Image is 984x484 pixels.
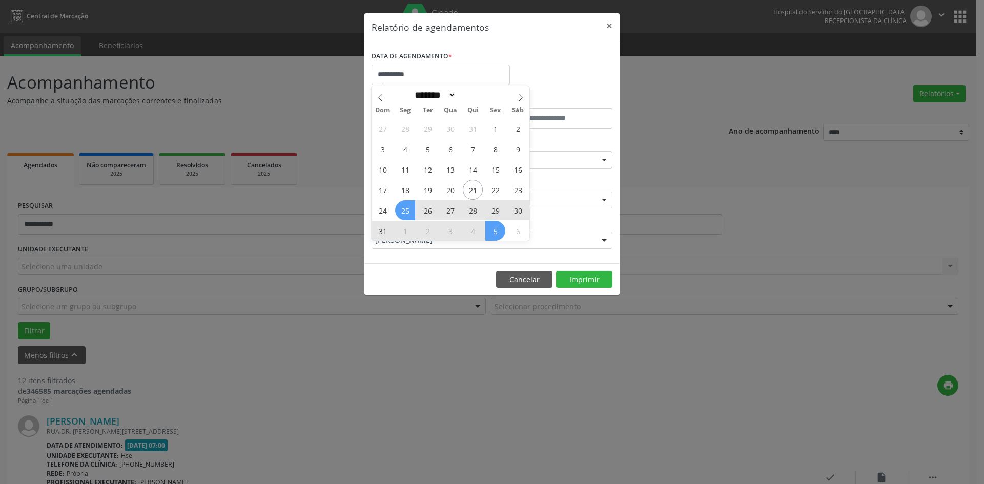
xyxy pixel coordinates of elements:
[373,139,393,159] span: Agosto 3, 2025
[373,118,393,138] span: Julho 27, 2025
[418,221,438,241] span: Setembro 2, 2025
[395,200,415,220] span: Agosto 25, 2025
[462,107,484,114] span: Qui
[440,139,460,159] span: Agosto 6, 2025
[418,159,438,179] span: Agosto 12, 2025
[395,118,415,138] span: Julho 28, 2025
[463,118,483,138] span: Julho 31, 2025
[440,221,460,241] span: Setembro 3, 2025
[485,159,505,179] span: Agosto 15, 2025
[485,118,505,138] span: Agosto 1, 2025
[372,20,489,34] h5: Relatório de agendamentos
[463,159,483,179] span: Agosto 14, 2025
[373,180,393,200] span: Agosto 17, 2025
[485,180,505,200] span: Agosto 22, 2025
[373,221,393,241] span: Agosto 31, 2025
[418,118,438,138] span: Julho 29, 2025
[508,139,528,159] span: Agosto 9, 2025
[372,107,394,114] span: Dom
[463,139,483,159] span: Agosto 7, 2025
[485,221,505,241] span: Setembro 5, 2025
[395,159,415,179] span: Agosto 11, 2025
[440,159,460,179] span: Agosto 13, 2025
[395,139,415,159] span: Agosto 4, 2025
[496,271,552,288] button: Cancelar
[394,107,417,114] span: Seg
[440,180,460,200] span: Agosto 20, 2025
[508,221,528,241] span: Setembro 6, 2025
[439,107,462,114] span: Qua
[485,139,505,159] span: Agosto 8, 2025
[395,180,415,200] span: Agosto 18, 2025
[417,107,439,114] span: Ter
[508,200,528,220] span: Agosto 30, 2025
[495,92,612,108] label: ATÉ
[373,200,393,220] span: Agosto 24, 2025
[508,159,528,179] span: Agosto 16, 2025
[440,200,460,220] span: Agosto 27, 2025
[508,118,528,138] span: Agosto 2, 2025
[508,180,528,200] span: Agosto 23, 2025
[411,90,456,100] select: Month
[373,159,393,179] span: Agosto 10, 2025
[599,13,620,38] button: Close
[463,180,483,200] span: Agosto 21, 2025
[440,118,460,138] span: Julho 30, 2025
[507,107,529,114] span: Sáb
[418,139,438,159] span: Agosto 5, 2025
[395,221,415,241] span: Setembro 1, 2025
[372,49,452,65] label: DATA DE AGENDAMENTO
[418,200,438,220] span: Agosto 26, 2025
[463,221,483,241] span: Setembro 4, 2025
[463,200,483,220] span: Agosto 28, 2025
[556,271,612,288] button: Imprimir
[418,180,438,200] span: Agosto 19, 2025
[484,107,507,114] span: Sex
[456,90,490,100] input: Year
[485,200,505,220] span: Agosto 29, 2025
